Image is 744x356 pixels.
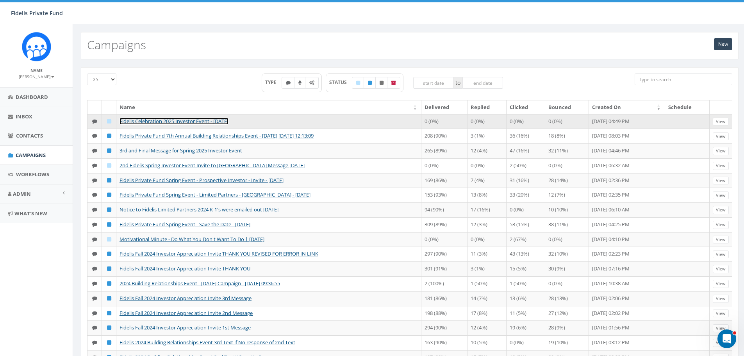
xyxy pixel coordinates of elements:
a: View [713,206,729,214]
td: 0 (0%) [545,276,589,291]
td: 33 (20%) [507,188,545,202]
span: Contacts [16,132,43,139]
td: 14 (7%) [467,291,506,306]
span: Campaigns [16,152,46,159]
a: View [713,221,729,229]
i: Draft [107,163,111,168]
input: Type to search [635,73,732,85]
span: What's New [14,210,47,217]
th: Created On: activate to sort column ascending [589,100,665,114]
td: 27 (12%) [545,306,589,321]
td: 94 (90%) [421,202,468,217]
span: Workflows [16,171,49,178]
i: Text SMS [92,340,97,345]
td: 301 (91%) [421,261,468,276]
label: Draft [352,77,364,89]
td: 0 (0%) [545,114,589,129]
a: Fidelis Private Fund Spring Event - Limited Partners - [GEOGRAPHIC_DATA] - [DATE] [120,191,310,198]
a: Fidelis Private Fund Spring Event - Prospective Investor - Invite - [DATE] [120,177,284,184]
i: Automated Message [309,81,314,85]
input: end date [462,77,503,89]
td: [DATE] 04:25 PM [589,217,665,232]
i: Text SMS [92,119,97,124]
th: Schedule [665,100,710,114]
td: 1 (50%) [507,276,545,291]
i: Text SMS [92,281,97,286]
td: 13 (6%) [507,291,545,306]
i: Text SMS [286,81,291,85]
a: View [713,236,729,244]
i: Published [107,311,111,316]
i: Published [107,178,111,183]
a: View [713,295,729,303]
td: 7 (4%) [467,173,506,188]
td: 2 (67%) [507,232,545,247]
td: 12 (7%) [545,188,589,202]
td: [DATE] 02:06 PM [589,291,665,306]
td: 297 (90%) [421,247,468,261]
i: Text SMS [92,251,97,256]
td: 0 (0%) [421,232,468,247]
td: 11 (5%) [507,306,545,321]
td: 19 (10%) [545,335,589,350]
i: Published [107,266,111,271]
td: [DATE] 02:36 PM [589,173,665,188]
td: [DATE] 02:35 PM [589,188,665,202]
i: Published [107,207,111,212]
a: View [713,309,729,318]
a: Fidelis Fall 2024 Investor Appreciation Invite 3rd Message [120,295,252,302]
td: 43 (13%) [507,247,545,261]
td: 0 (0%) [467,232,506,247]
i: Text SMS [92,148,97,153]
td: [DATE] 01:56 PM [589,320,665,335]
input: start date [413,77,454,89]
i: Text SMS [92,266,97,271]
td: 11 (3%) [467,247,506,261]
td: 31 (16%) [507,173,545,188]
i: Text SMS [92,296,97,301]
i: Published [368,81,372,85]
a: View [713,177,729,185]
td: 294 (90%) [421,320,468,335]
td: 28 (14%) [545,173,589,188]
td: 53 (15%) [507,217,545,232]
i: Text SMS [92,311,97,316]
td: [DATE] 08:03 PM [589,129,665,143]
i: Text SMS [92,178,97,183]
span: Inbox [16,113,32,120]
a: Fidelis Private Fund Spring Event - Save the Date - [DATE] [120,221,250,228]
td: 0 (0%) [545,232,589,247]
iframe: Intercom live chat [717,329,736,348]
td: 0 (0%) [421,158,468,173]
td: 13 (8%) [467,188,506,202]
label: Published [364,77,376,89]
td: 1 (50%) [467,276,506,291]
i: Text SMS [92,133,97,138]
td: [DATE] 03:12 PM [589,335,665,350]
td: [DATE] 04:46 PM [589,143,665,158]
td: 0 (0%) [507,114,545,129]
th: Delivered [421,100,468,114]
td: 32 (10%) [545,247,589,261]
img: Rally_Corp_Icon.png [22,32,51,61]
i: Published [107,281,111,286]
a: View [713,250,729,259]
th: Replied [467,100,506,114]
small: Name [30,68,43,73]
th: Clicked [507,100,545,114]
td: 17 (8%) [467,306,506,321]
td: 12 (4%) [467,143,506,158]
a: 2nd Fidelis Spring Investor Event Invite to [GEOGRAPHIC_DATA] Message [DATE] [120,162,305,169]
label: Unpublished [375,77,388,89]
td: 3 (1%) [467,261,506,276]
a: View [713,147,729,155]
td: 208 (90%) [421,129,468,143]
i: Published [107,222,111,227]
td: 3 (1%) [467,129,506,143]
a: View [713,162,729,170]
span: STATUS [329,79,352,86]
label: Ringless Voice Mail [294,77,306,89]
a: View [713,265,729,273]
th: Name: activate to sort column ascending [116,100,421,114]
td: 0 (0%) [507,335,545,350]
